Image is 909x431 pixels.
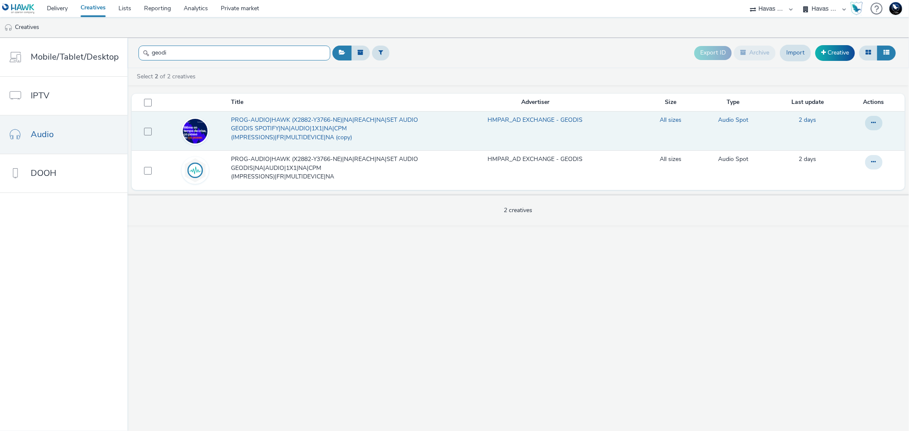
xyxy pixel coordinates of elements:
img: Support Hawk [889,2,902,15]
a: Select of 2 creatives [136,72,199,80]
a: All sizes [660,155,681,164]
th: Title [230,94,426,111]
button: Archive [734,46,776,60]
span: 2 creatives [504,206,533,214]
img: 02947f05-f1d0-4b8d-84ef-24e5becaa417.png [183,119,208,144]
a: PROG-AUDIO|HAWK (X2882-Y3766-NE)|NA|REACH|NA|SET AUDIO GEODIS SPOTIFY|NA|AUDIO|1X1|NA|CPM (IMPRES... [231,116,425,146]
button: Grid [859,46,877,60]
a: All sizes [660,116,681,124]
img: Hawk Academy [850,2,863,15]
th: Size [644,94,697,111]
button: Table [877,46,896,60]
th: Advertiser [426,94,644,111]
a: HMPAR_AD EXCHANGE - GEODIS [488,155,583,164]
th: Last update [769,94,846,111]
input: Search... [139,46,330,60]
span: IPTV [31,89,49,102]
a: Import [780,45,811,61]
th: Actions [846,94,905,111]
span: DOOH [31,167,56,179]
a: Hawk Academy [850,2,866,15]
img: undefined Logo [2,3,35,14]
a: Audio Spot [718,155,748,164]
strong: 2 [155,72,158,80]
span: 2 days [799,155,817,163]
a: Creative [815,45,855,60]
span: PROG-AUDIO|HAWK (X2882-Y3766-NE)|NA|REACH|NA|SET AUDIO GEODIS|NA|AUDIO|1X1|NA|CPM (IMPRESSIONS)|F... [231,155,422,181]
th: Type [697,94,769,111]
span: PROG-AUDIO|HAWK (X2882-Y3766-NE)|NA|REACH|NA|SET AUDIO GEODIS SPOTIFY|NA|AUDIO|1X1|NA|CPM (IMPRES... [231,116,422,142]
a: HMPAR_AD EXCHANGE - GEODIS [488,116,583,124]
span: 2 days [799,116,817,124]
span: Audio [31,128,54,141]
img: audio [4,23,13,32]
img: audio.svg [183,158,208,183]
a: PROG-AUDIO|HAWK (X2882-Y3766-NE)|NA|REACH|NA|SET AUDIO GEODIS|NA|AUDIO|1X1|NA|CPM (IMPRESSIONS)|F... [231,155,425,185]
a: 2 September 2025, 11:35 [799,155,817,164]
a: Audio Spot [718,116,748,124]
button: Export ID [694,46,732,60]
span: Mobile/Tablet/Desktop [31,51,119,63]
a: 2 September 2025, 11:35 [799,116,817,124]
